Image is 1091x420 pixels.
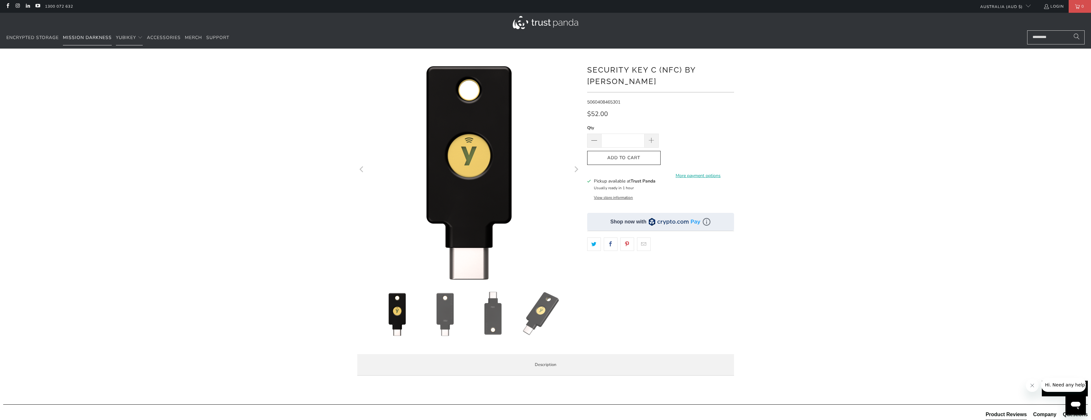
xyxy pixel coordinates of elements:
a: Share this on Twitter [587,237,601,251]
span: Encrypted Storage [6,35,59,41]
a: Share this on Facebook [604,237,617,251]
label: Qty [587,124,659,131]
h3: Pickup available at [594,178,655,184]
a: Login [1043,3,1064,10]
a: Encrypted Storage [6,30,59,45]
div: Product Reviews [986,411,1027,418]
iframe: Button to launch messaging window [1065,394,1086,415]
span: Hi. Need any help? [4,4,46,10]
span: Merch [185,35,202,41]
span: 5060408465301 [587,99,620,105]
small: Usually ready in 1 hour [594,185,634,191]
iframe: Close message [1026,379,1039,392]
span: Support [206,35,229,41]
a: Accessories [147,30,181,45]
h1: Security Key C (NFC) by [PERSON_NAME] [587,63,734,87]
button: Next [571,58,581,282]
a: Trust Panda Australia on Instagram [15,4,20,9]
iframe: Message from company [1041,378,1086,392]
a: Email this to a friend [637,237,651,251]
img: Security Key C (NFC) by Yubico - Trust Panda [375,292,420,336]
button: Previous [357,58,367,282]
img: Trust Panda Australia [513,16,578,29]
button: View store information [594,195,633,200]
a: Merch [185,30,202,45]
a: Share this on Pinterest [620,237,634,251]
img: Security Key C (NFC) by Yubico - Trust Panda [519,292,563,336]
b: Trust Panda [631,178,655,184]
span: Accessories [147,35,181,41]
a: 1300 072 632 [45,3,73,10]
div: Questions [1063,411,1088,418]
div: Company [1033,411,1057,418]
input: Search... [1027,30,1085,44]
a: Mission Darkness [63,30,112,45]
span: $52.00 [587,110,608,118]
img: Security Key C (NFC) by Yubico - Trust Panda [423,292,467,336]
a: More payment options [663,172,734,179]
button: Add to Cart [587,151,661,165]
summary: YubiKey [116,30,143,45]
button: Search [1069,30,1085,44]
div: Shop now with [610,218,647,225]
a: Trust Panda Australia on Facebook [5,4,10,9]
span: YubiKey [116,35,136,41]
a: Security Key C (NFC) by Yubico - Trust Panda [357,58,581,282]
span: Add to Cart [594,155,654,161]
nav: Translation missing: en.navigation.header.main_nav [6,30,229,45]
a: Support [206,30,229,45]
span: Mission Darkness [63,35,112,41]
label: Description [357,354,734,376]
a: Trust Panda Australia on LinkedIn [25,4,30,9]
a: Trust Panda Australia on YouTube [35,4,40,9]
img: Security Key C (NFC) by Yubico - Trust Panda [471,292,515,336]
